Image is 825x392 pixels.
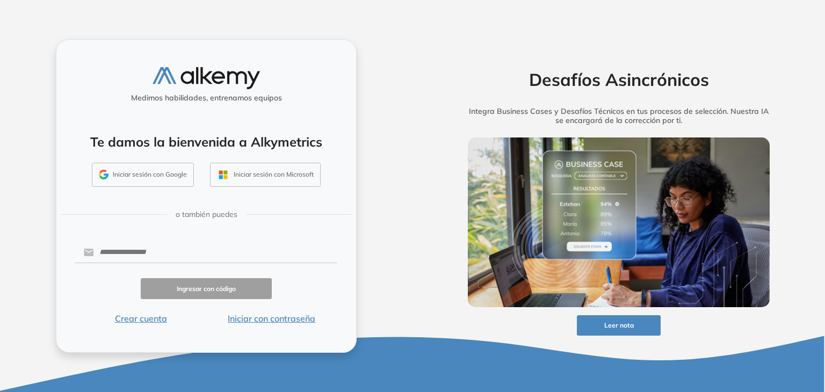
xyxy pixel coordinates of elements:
[70,134,342,150] h4: Te damos la bienvenida a Alkymetrics
[632,268,825,392] iframe: Chat Widget
[92,163,194,187] button: Iniciar sesión con Google
[176,209,237,220] span: o también puedes
[99,170,108,179] img: GMAIL_ICON
[210,163,321,187] button: Iniciar sesión con Microsoft
[217,169,229,181] img: OUTLOOK_ICON
[577,315,661,336] button: Leer nota
[141,278,272,299] button: Ingresar con código
[61,93,352,103] h5: Medimos habilidades, entrenamos equipos
[632,268,825,392] div: Widget de chat
[206,312,337,325] button: Iniciar con contraseña
[153,67,260,89] img: logo-alkemy
[468,137,770,307] img: img-more-info
[451,69,786,90] h2: Desafíos Asincrónicos
[451,107,786,125] h5: Integra Business Cases y Desafíos Técnicos en tus procesos de selección. Nuestra IA se encargará ...
[75,312,206,325] button: Crear cuenta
